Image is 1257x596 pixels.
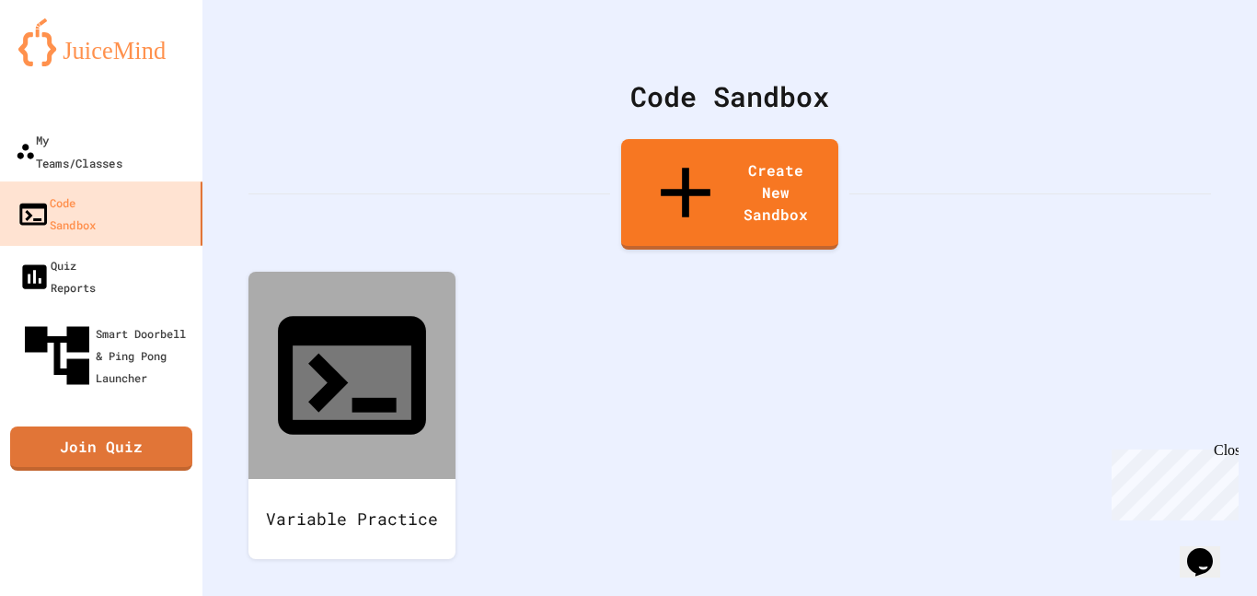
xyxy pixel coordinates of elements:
div: Chat with us now!Close [7,7,127,117]
div: Variable Practice [248,479,456,559]
a: Create New Sandbox [621,139,838,250]
iframe: chat widget [1180,522,1239,578]
div: Quiz Reports [18,254,96,298]
div: My Teams/Classes [16,128,122,174]
a: Join Quiz [10,427,192,471]
div: Code Sandbox [17,192,96,237]
a: Variable Practice [248,272,456,559]
iframe: chat widget [1104,442,1239,520]
div: Smart Doorbell & Ping Pong Launcher [18,317,195,394]
div: Code Sandbox [248,76,1211,117]
img: logo-orange.svg [18,18,184,66]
